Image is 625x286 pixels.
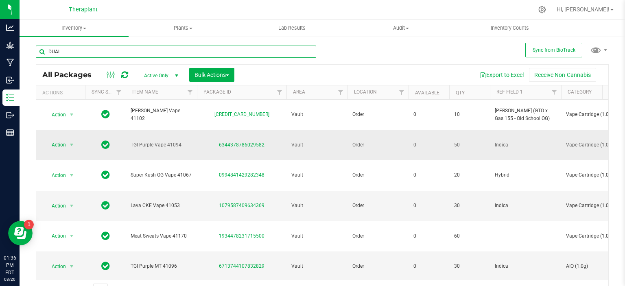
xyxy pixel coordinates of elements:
[413,262,444,270] span: 0
[194,72,229,78] span: Bulk Actions
[454,111,485,118] span: 10
[101,230,110,242] span: In Sync
[347,24,455,32] span: Audit
[132,89,158,95] a: Item Name
[6,24,14,32] inline-svg: Analytics
[131,171,192,179] span: Super Kush OG Vape 41067
[67,109,77,120] span: select
[413,171,444,179] span: 0
[214,111,269,117] a: [CREDIT_CARD_NUMBER]
[568,89,592,95] a: Category
[495,202,556,210] span: Indica
[20,24,129,32] span: Inventory
[24,220,34,229] iframe: Resource center unread badge
[129,24,237,32] span: Plants
[42,90,82,96] div: Actions
[101,109,110,120] span: In Sync
[293,89,305,95] a: Area
[219,172,264,178] a: 0994841429282348
[203,89,231,95] a: Package ID
[184,85,197,99] a: Filter
[267,24,317,32] span: Lab Results
[6,111,14,119] inline-svg: Outbound
[273,85,286,99] a: Filter
[525,43,582,57] button: Sync from BioTrack
[454,202,485,210] span: 30
[44,170,66,181] span: Action
[189,68,234,82] button: Bulk Actions
[415,90,439,96] a: Available
[42,70,100,79] span: All Packages
[352,232,404,240] span: Order
[101,200,110,211] span: In Sync
[455,20,564,37] a: Inventory Counts
[352,202,404,210] span: Order
[395,85,409,99] a: Filter
[6,129,14,137] inline-svg: Reports
[67,170,77,181] span: select
[101,169,110,181] span: In Sync
[352,111,404,118] span: Order
[291,262,343,270] span: Vault
[454,232,485,240] span: 60
[495,171,556,179] span: Hybrid
[474,68,529,82] button: Export to Excel
[548,85,561,99] a: Filter
[4,276,16,282] p: 08/20
[219,263,264,269] a: 6713744107832829
[131,262,192,270] span: TGI Purple MT 41096
[112,85,126,99] a: Filter
[529,68,596,82] button: Receive Non-Cannabis
[20,20,129,37] a: Inventory
[456,90,465,96] a: Qty
[101,260,110,272] span: In Sync
[129,20,238,37] a: Plants
[291,141,343,149] span: Vault
[8,221,33,245] iframe: Resource center
[496,89,523,95] a: Ref Field 1
[44,109,66,120] span: Action
[413,232,444,240] span: 0
[495,107,556,122] span: [PERSON_NAME] (GTO x Gas 155 - Old School OG)
[219,203,264,208] a: 1079587409634369
[69,6,98,13] span: Theraplant
[413,111,444,118] span: 0
[44,230,66,242] span: Action
[291,202,343,210] span: Vault
[67,200,77,212] span: select
[454,171,485,179] span: 20
[67,261,77,272] span: select
[454,262,485,270] span: 30
[6,59,14,67] inline-svg: Manufacturing
[131,232,192,240] span: Meat Sweats Vape 41170
[92,89,123,95] a: Sync Status
[44,200,66,212] span: Action
[354,89,377,95] a: Location
[291,111,343,118] span: Vault
[44,261,66,272] span: Action
[219,233,264,239] a: 1934478231715500
[352,141,404,149] span: Order
[495,262,556,270] span: Indica
[352,262,404,270] span: Order
[67,230,77,242] span: select
[533,47,575,53] span: Sync from BioTrack
[495,141,556,149] span: Indica
[101,139,110,151] span: In Sync
[334,85,347,99] a: Filter
[537,6,547,13] div: Manage settings
[413,141,444,149] span: 0
[36,46,316,58] input: Search Package ID, Item Name, SKU, Lot or Part Number...
[219,142,264,148] a: 6344378786029582
[346,20,455,37] a: Audit
[131,107,192,122] span: [PERSON_NAME] Vape 41102
[480,24,540,32] span: Inventory Counts
[6,94,14,102] inline-svg: Inventory
[6,76,14,84] inline-svg: Inbound
[4,254,16,276] p: 01:36 PM EDT
[291,232,343,240] span: Vault
[131,141,192,149] span: TGI Purple Vape 41094
[413,202,444,210] span: 0
[238,20,347,37] a: Lab Results
[67,139,77,151] span: select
